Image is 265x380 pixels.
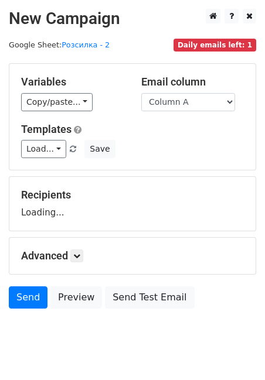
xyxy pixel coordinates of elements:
[50,286,102,309] a: Preview
[21,76,124,88] h5: Variables
[84,140,115,158] button: Save
[21,189,244,201] h5: Recipients
[141,76,244,88] h5: Email column
[174,39,256,52] span: Daily emails left: 1
[21,93,93,111] a: Copy/paste...
[9,9,256,29] h2: New Campaign
[21,249,244,262] h5: Advanced
[105,286,194,309] a: Send Test Email
[21,189,244,219] div: Loading...
[21,140,66,158] a: Load...
[9,286,47,309] a: Send
[174,40,256,49] a: Daily emails left: 1
[9,40,110,49] small: Google Sheet:
[62,40,110,49] a: Розсилка - 2
[21,123,72,135] a: Templates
